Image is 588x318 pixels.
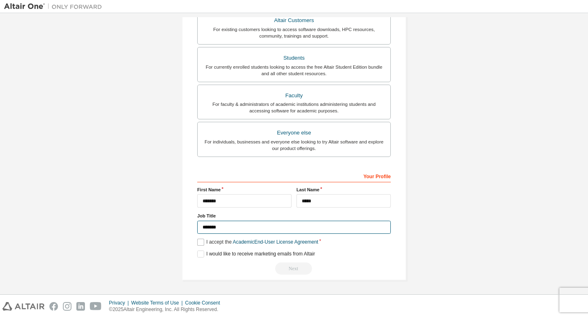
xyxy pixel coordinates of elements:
label: Job Title [197,213,391,219]
img: facebook.svg [49,302,58,311]
label: First Name [197,186,292,193]
div: Privacy [109,300,131,306]
label: I accept the [197,239,318,246]
label: I would like to receive marketing emails from Altair [197,251,315,258]
img: instagram.svg [63,302,71,311]
div: Students [203,52,385,64]
div: Your Profile [197,169,391,182]
div: Altair Customers [203,15,385,26]
div: Read and acccept EULA to continue [197,262,391,275]
img: linkedin.svg [76,302,85,311]
img: altair_logo.svg [2,302,45,311]
div: For faculty & administrators of academic institutions administering students and accessing softwa... [203,101,385,114]
div: For existing customers looking to access software downloads, HPC resources, community, trainings ... [203,26,385,39]
label: Last Name [296,186,391,193]
div: For currently enrolled students looking to access the free Altair Student Edition bundle and all ... [203,64,385,77]
div: Everyone else [203,127,385,139]
a: Academic End-User License Agreement [233,239,318,245]
p: © 2025 Altair Engineering, Inc. All Rights Reserved. [109,306,225,313]
div: Website Terms of Use [131,300,185,306]
div: For individuals, businesses and everyone else looking to try Altair software and explore our prod... [203,139,385,152]
img: youtube.svg [90,302,102,311]
div: Faculty [203,90,385,101]
div: Cookie Consent [185,300,225,306]
img: Altair One [4,2,106,11]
